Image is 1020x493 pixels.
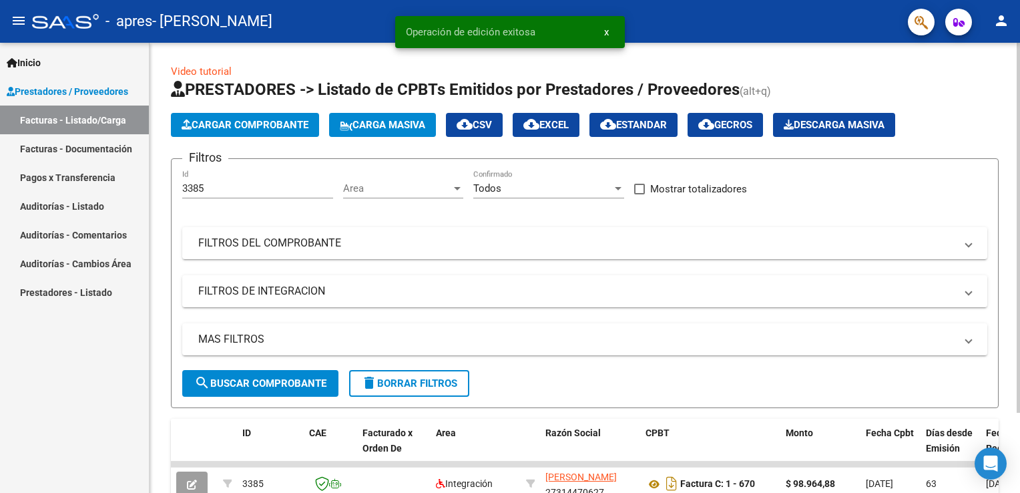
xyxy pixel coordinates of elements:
span: EXCEL [523,119,569,131]
span: Prestadores / Proveedores [7,84,128,99]
mat-icon: search [194,375,210,391]
mat-expansion-panel-header: FILTROS DEL COMPROBANTE [182,227,987,259]
button: Buscar Comprobante [182,370,338,397]
mat-expansion-panel-header: MAS FILTROS [182,323,987,355]
strong: $ 98.964,88 [786,478,835,489]
span: [DATE] [986,478,1013,489]
button: CSV [446,113,503,137]
span: [DATE] [866,478,893,489]
span: ID [242,428,251,438]
span: Razón Social [545,428,601,438]
span: Operación de edición exitosa [406,25,535,39]
span: Días desde Emisión [926,428,973,454]
span: Facturado x Orden De [362,428,413,454]
button: Borrar Filtros [349,370,469,397]
span: [PERSON_NAME] [545,472,617,482]
span: 3385 [242,478,264,489]
span: Cargar Comprobante [182,119,308,131]
button: Carga Masiva [329,113,436,137]
mat-icon: person [993,13,1009,29]
a: Video tutorial [171,65,232,77]
button: Descarga Masiva [773,113,895,137]
span: Integración [436,478,493,489]
mat-icon: cloud_download [600,116,616,132]
datatable-header-cell: ID [237,419,304,478]
span: CAE [309,428,326,438]
span: Mostrar totalizadores [650,181,747,197]
span: CSV [457,119,492,131]
mat-panel-title: FILTROS DEL COMPROBANTE [198,236,955,251]
app-download-masive: Descarga masiva de comprobantes (adjuntos) [773,113,895,137]
datatable-header-cell: Area [431,419,521,478]
span: Borrar Filtros [361,377,457,389]
mat-icon: menu [11,13,27,29]
button: EXCEL [513,113,579,137]
datatable-header-cell: Razón Social [540,419,640,478]
strong: Factura C: 1 - 670 [680,479,755,490]
mat-icon: cloud_download [457,116,473,132]
span: CPBT [646,428,670,438]
datatable-header-cell: CAE [304,419,357,478]
span: 63 [926,478,937,489]
button: x [593,20,619,44]
span: Area [436,428,456,438]
span: Fecha Cpbt [866,428,914,438]
span: Inicio [7,55,41,70]
h3: Filtros [182,148,228,167]
span: Buscar Comprobante [194,377,326,389]
mat-panel-title: MAS FILTROS [198,332,955,347]
span: - apres [105,7,152,36]
span: Carga Masiva [340,119,425,131]
mat-icon: cloud_download [698,116,714,132]
datatable-header-cell: Monto [780,419,860,478]
button: Estandar [589,113,678,137]
datatable-header-cell: Días desde Emisión [921,419,981,478]
span: PRESTADORES -> Listado de CPBTs Emitidos por Prestadores / Proveedores [171,80,740,99]
mat-icon: delete [361,375,377,391]
datatable-header-cell: Fecha Cpbt [860,419,921,478]
span: Gecros [698,119,752,131]
span: x [604,26,609,38]
datatable-header-cell: CPBT [640,419,780,478]
span: Descarga Masiva [784,119,884,131]
button: Cargar Comprobante [171,113,319,137]
mat-expansion-panel-header: FILTROS DE INTEGRACION [182,275,987,307]
span: (alt+q) [740,85,771,98]
span: Todos [473,182,501,194]
mat-icon: cloud_download [523,116,539,132]
span: Estandar [600,119,667,131]
datatable-header-cell: Facturado x Orden De [357,419,431,478]
span: - [PERSON_NAME] [152,7,272,36]
div: Open Intercom Messenger [975,448,1007,480]
button: Gecros [688,113,763,137]
mat-panel-title: FILTROS DE INTEGRACION [198,284,955,299]
span: Area [343,182,451,194]
span: Monto [786,428,813,438]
